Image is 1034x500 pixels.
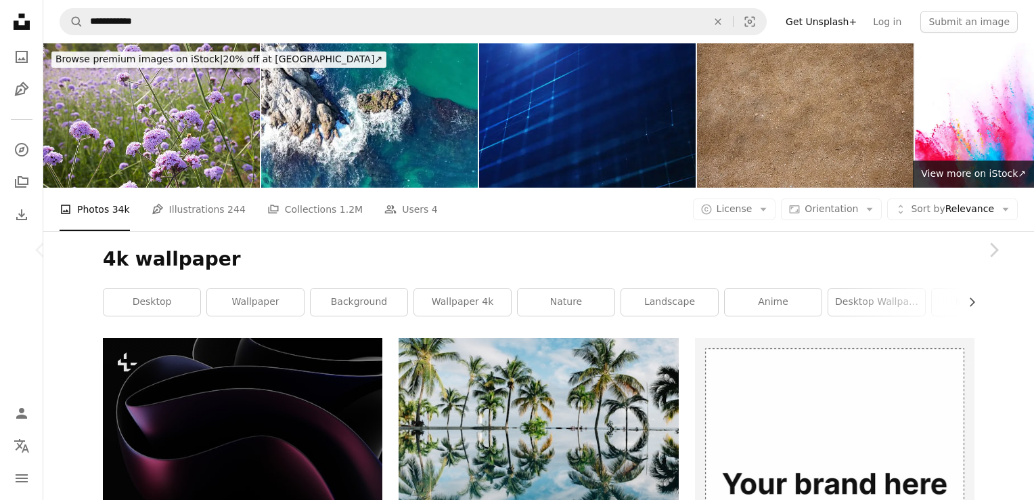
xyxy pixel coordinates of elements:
button: Orientation [781,199,882,220]
span: 4 [432,202,438,217]
a: Illustrations 244 [152,188,246,231]
a: Photos [8,43,35,70]
span: License [717,203,752,214]
a: wallpaper 4k [414,289,511,316]
h1: 4k wallpaper [103,247,974,272]
img: 4K Digital Cyberspace with Particles and Digital Data Network Connections. High Speed Connection ... [479,43,696,188]
img: Where Sea Meets Stone: Aerial Shots of Waves Crashing with Power and Grace [261,43,478,188]
span: Browse premium images on iStock | [55,54,223,64]
a: desktop wallpaper [828,289,925,316]
a: Browse premium images on iStock|20% off at [GEOGRAPHIC_DATA]↗ [43,43,395,76]
button: Sort byRelevance [887,199,1018,220]
a: Collections [8,169,35,196]
a: desktop [104,289,200,316]
span: 244 [227,202,246,217]
a: anime [725,289,822,316]
a: Explore [8,136,35,163]
a: background [311,289,407,316]
img: Natural Sandy Ground Texture Perfect for Various Backdrops or Design Projects [697,43,914,188]
button: License [693,199,776,220]
a: inspiration [932,289,1029,316]
span: Sort by [911,203,945,214]
a: Get Unsplash+ [778,11,865,33]
span: View more on iStock ↗ [921,168,1026,179]
span: Relevance [911,203,994,216]
a: Users 4 [384,188,438,231]
button: Search Unsplash [60,9,83,35]
a: nature [518,289,614,316]
a: Collections 1.2M [267,188,363,231]
button: Visual search [734,9,766,35]
button: Submit an image [920,11,1018,33]
a: Illustrations [8,76,35,103]
span: Orientation [805,203,858,214]
a: Log in [865,11,909,33]
button: Clear [703,9,733,35]
button: Menu [8,465,35,492]
img: Purple verbena in the garden [43,43,260,188]
a: wallpaper [207,289,304,316]
span: 1.2M [340,202,363,217]
a: Log in / Sign up [8,400,35,427]
a: View more on iStock↗ [913,161,1034,188]
a: Next [953,185,1034,315]
button: Language [8,432,35,459]
a: a black and purple abstract background with curves [103,425,382,437]
span: 20% off at [GEOGRAPHIC_DATA] ↗ [55,54,382,64]
form: Find visuals sitewide [60,8,767,35]
a: landscape [621,289,718,316]
a: water reflection of coconut palm trees [399,422,678,434]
